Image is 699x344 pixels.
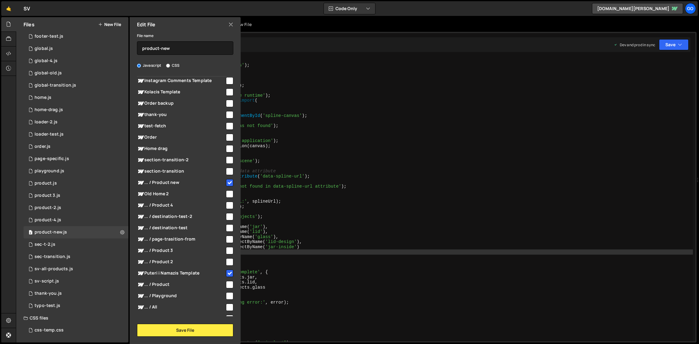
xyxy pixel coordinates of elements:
[35,132,64,137] div: loader-test.js
[35,107,63,113] div: home-drag.js
[24,140,128,153] div: 14248/41299.js
[24,30,128,43] div: 14248/44462.js
[137,304,225,311] span: ... / All
[137,315,225,322] span: ... / motion test 2
[137,190,225,198] span: Old Home 2
[29,230,32,235] span: 2
[24,92,128,104] div: 14248/38890.js
[24,128,128,140] div: 14248/42454.js
[35,266,73,272] div: sv-all-products.js
[137,213,225,220] span: ... / destination-test-2
[137,21,155,28] h2: Edit File
[137,324,233,337] button: Save File
[137,100,225,107] span: Order backup
[24,116,128,128] div: 14248/42526.js
[137,77,225,84] span: Instagram Comments Template
[137,122,225,130] span: test-fetch
[24,165,128,177] div: 14248/36733.js
[35,83,76,88] div: global-transition.js
[35,70,62,76] div: global-old.js
[24,238,128,251] div: 14248/40451.js
[137,156,225,164] span: section-transition-2
[592,3,683,14] a: [DOMAIN_NAME][PERSON_NAME]
[137,270,225,277] span: Puteri i Namazis Template
[685,3,696,14] a: go
[137,33,153,39] label: File name
[35,242,55,247] div: sec-t-2.js
[35,144,50,149] div: order.js
[35,205,61,211] div: product-2.js
[24,43,128,55] div: 14248/37799.js
[35,46,53,51] div: global.js
[35,95,51,100] div: home.js
[137,179,225,186] span: ... / Product new
[24,324,128,336] div: 14248/38037.css
[228,21,254,28] div: New File
[137,258,225,266] span: ... / Product 2
[35,254,70,260] div: sec-transition.js
[137,145,225,152] span: Home drag
[35,119,57,125] div: loader-2.js
[24,214,128,226] div: 14248/38114.js
[137,111,225,118] span: thank-you
[24,177,128,189] div: 14248/37029.js
[24,202,128,214] div: 14248/37103.js
[35,193,60,198] div: product 3.js
[659,39,689,50] button: Save
[24,226,128,238] div: 14248/39945.js
[35,279,59,284] div: sv-script.js
[24,104,128,116] div: 14248/40457.js
[137,224,225,232] span: ... / destination-test
[24,275,128,287] div: 14248/36561.js
[35,181,57,186] div: product.js
[24,300,128,312] div: 14248/43355.js
[35,217,61,223] div: product-4.js
[24,67,128,79] div: 14248/37414.js
[16,312,128,324] div: CSS files
[137,88,225,96] span: Kolacis Template
[614,42,655,47] div: Dev and prod in sync
[166,64,170,68] input: CSS
[35,34,63,39] div: footer-test.js
[137,236,225,243] span: ... / page-trasition-from
[35,58,57,64] div: global-4.js
[98,22,121,27] button: New File
[137,41,233,55] input: Name
[137,64,141,68] input: Javascript
[137,62,161,69] label: Javascript
[24,287,128,300] div: 14248/42099.js
[24,251,128,263] div: 14248/40432.js
[137,134,225,141] span: Order
[24,189,128,202] div: 14248/37239.js
[137,292,225,300] span: ... / Playground
[35,156,69,162] div: page-specific.js
[35,327,64,333] div: css-temp.css
[24,21,35,28] h2: Files
[24,5,30,12] div: SV
[24,263,128,275] div: 14248/36682.js
[324,3,375,14] button: Code Only
[137,202,225,209] span: ... / Product 4
[137,281,225,288] span: ... / Product
[166,62,179,69] label: CSS
[35,291,62,296] div: thank-you.js
[137,168,225,175] span: section-transition
[137,247,225,254] span: ... / Product 3
[24,79,128,92] div: 14248/41685.js
[24,153,128,165] div: 14248/37746.js
[1,1,16,16] a: 🤙
[35,230,67,235] div: product-new.js
[24,55,128,67] div: 14248/38116.js
[35,303,60,308] div: typo-test.js
[35,168,64,174] div: playground.js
